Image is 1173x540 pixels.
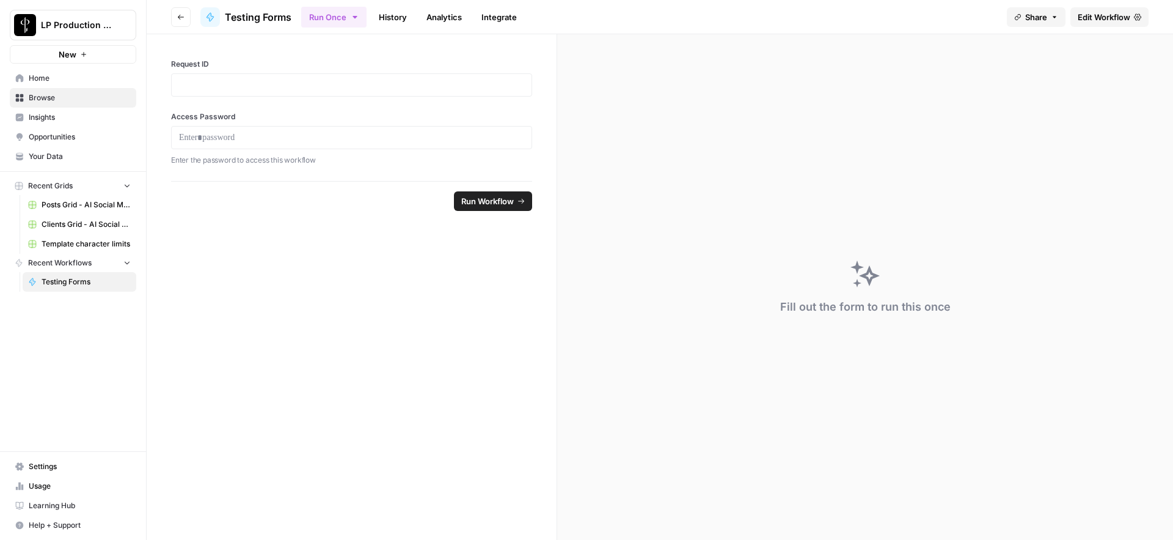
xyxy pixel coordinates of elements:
span: Template character limits [42,239,131,250]
span: Learning Hub [29,500,131,511]
button: Workspace: LP Production Workloads [10,10,136,40]
button: Share [1007,7,1065,27]
label: Request ID [171,59,532,70]
a: Integrate [474,7,524,27]
a: Analytics [419,7,469,27]
a: Learning Hub [10,496,136,516]
a: Insights [10,108,136,127]
span: Insights [29,112,131,123]
span: Share [1025,11,1047,23]
span: Edit Workflow [1078,11,1130,23]
span: Testing Forms [42,276,131,287]
span: Run Workflow [461,195,514,207]
span: Settings [29,461,131,472]
span: Home [29,73,131,84]
a: Your Data [10,147,136,166]
span: Help + Support [29,520,131,531]
p: Enter the password to access this workflow [171,154,532,166]
span: Your Data [29,151,131,162]
span: Testing Forms [225,10,291,24]
a: Edit Workflow [1070,7,1149,27]
a: Template character limits [23,234,136,254]
button: Recent Workflows [10,254,136,272]
a: Testing Forms [200,7,291,27]
a: Settings [10,457,136,476]
a: Home [10,68,136,88]
span: Recent Workflows [28,257,92,268]
div: Fill out the form to run this once [780,298,951,316]
span: Opportunities [29,131,131,142]
span: Recent Grids [28,180,73,191]
a: Clients Grid - AI Social Media [23,215,136,234]
label: Access Password [171,111,532,122]
span: Browse [29,92,131,103]
span: New [59,48,76,61]
span: LP Production Workloads [41,19,115,31]
button: Run Once [301,7,367,28]
button: Help + Support [10,516,136,535]
a: Testing Forms [23,272,136,292]
a: History [371,7,414,27]
button: Recent Grids [10,177,136,195]
a: Browse [10,88,136,108]
a: Opportunities [10,127,136,147]
button: New [10,45,136,64]
a: Usage [10,476,136,496]
span: Usage [29,481,131,492]
img: LP Production Workloads Logo [14,14,36,36]
span: Clients Grid - AI Social Media [42,219,131,230]
button: Run Workflow [454,191,532,211]
span: Posts Grid - AI Social Media [42,199,131,210]
a: Posts Grid - AI Social Media [23,195,136,215]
